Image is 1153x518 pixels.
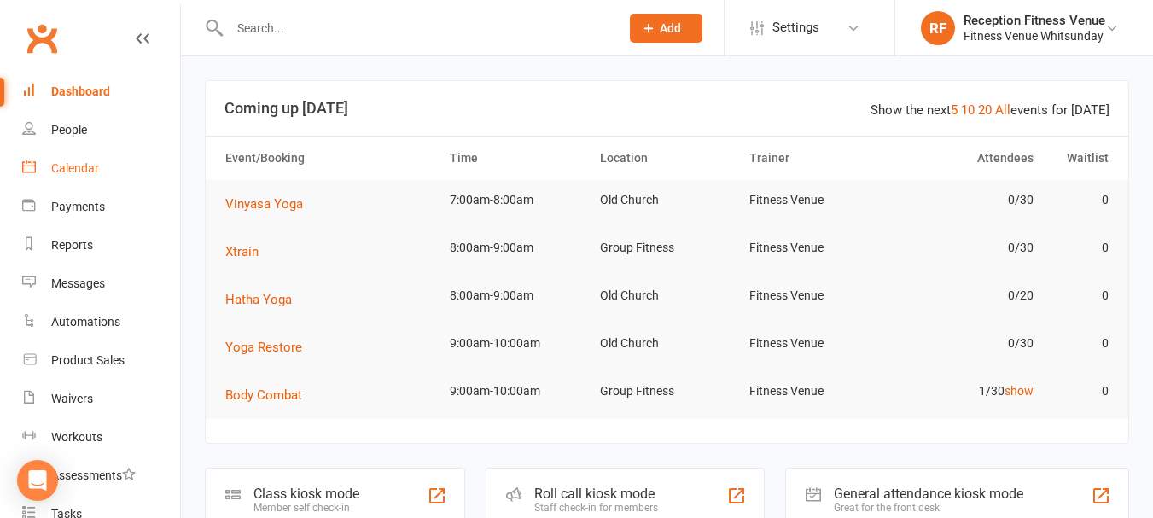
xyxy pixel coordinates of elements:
[1041,180,1116,220] td: 0
[951,102,958,118] a: 5
[978,102,992,118] a: 20
[225,242,271,262] button: Xtrain
[51,276,105,290] div: Messages
[964,28,1105,44] div: Fitness Venue Whitsunday
[961,102,975,118] a: 10
[225,196,303,212] span: Vinyasa Yoga
[225,292,292,307] span: Hatha Yoga
[22,73,180,111] a: Dashboard
[1041,276,1116,316] td: 0
[995,102,1010,118] a: All
[442,323,592,364] td: 9:00am-10:00am
[225,387,302,403] span: Body Combat
[17,460,58,501] div: Open Intercom Messenger
[742,180,892,220] td: Fitness Venue
[592,180,742,220] td: Old Church
[225,289,304,310] button: Hatha Yoga
[22,188,180,226] a: Payments
[1041,371,1116,411] td: 0
[225,194,315,214] button: Vinyasa Yoga
[534,502,658,514] div: Staff check-in for members
[742,137,892,180] th: Trainer
[225,340,302,355] span: Yoga Restore
[22,457,180,495] a: Assessments
[22,265,180,303] a: Messages
[442,137,592,180] th: Time
[592,137,742,180] th: Location
[225,337,314,358] button: Yoga Restore
[253,486,359,502] div: Class kiosk mode
[1041,323,1116,364] td: 0
[253,502,359,514] div: Member self check-in
[51,469,136,482] div: Assessments
[892,371,1042,411] td: 1/30
[1005,384,1034,398] a: show
[892,180,1042,220] td: 0/30
[592,323,742,364] td: Old Church
[660,21,681,35] span: Add
[1041,228,1116,268] td: 0
[20,17,63,60] a: Clubworx
[921,11,955,45] div: RF
[51,238,93,252] div: Reports
[834,486,1023,502] div: General attendance kiosk mode
[892,228,1042,268] td: 0/30
[442,180,592,220] td: 7:00am-8:00am
[742,371,892,411] td: Fitness Venue
[51,123,87,137] div: People
[442,371,592,411] td: 9:00am-10:00am
[1041,137,1116,180] th: Waitlist
[834,502,1023,514] div: Great for the front desk
[51,392,93,405] div: Waivers
[51,430,102,444] div: Workouts
[22,111,180,149] a: People
[534,486,658,502] div: Roll call kiosk mode
[225,244,259,259] span: Xtrain
[51,84,110,98] div: Dashboard
[225,385,314,405] button: Body Combat
[892,276,1042,316] td: 0/20
[892,323,1042,364] td: 0/30
[871,100,1109,120] div: Show the next events for [DATE]
[22,303,180,341] a: Automations
[22,418,180,457] a: Workouts
[592,276,742,316] td: Old Church
[892,137,1042,180] th: Attendees
[592,371,742,411] td: Group Fitness
[442,228,592,268] td: 8:00am-9:00am
[51,161,99,175] div: Calendar
[964,13,1105,28] div: Reception Fitness Venue
[742,276,892,316] td: Fitness Venue
[442,276,592,316] td: 8:00am-9:00am
[218,137,442,180] th: Event/Booking
[22,380,180,418] a: Waivers
[742,228,892,268] td: Fitness Venue
[22,149,180,188] a: Calendar
[22,341,180,380] a: Product Sales
[51,353,125,367] div: Product Sales
[630,14,702,43] button: Add
[51,315,120,329] div: Automations
[592,228,742,268] td: Group Fitness
[22,226,180,265] a: Reports
[742,323,892,364] td: Fitness Venue
[224,100,1109,117] h3: Coming up [DATE]
[772,9,819,47] span: Settings
[224,16,608,40] input: Search...
[51,200,105,213] div: Payments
